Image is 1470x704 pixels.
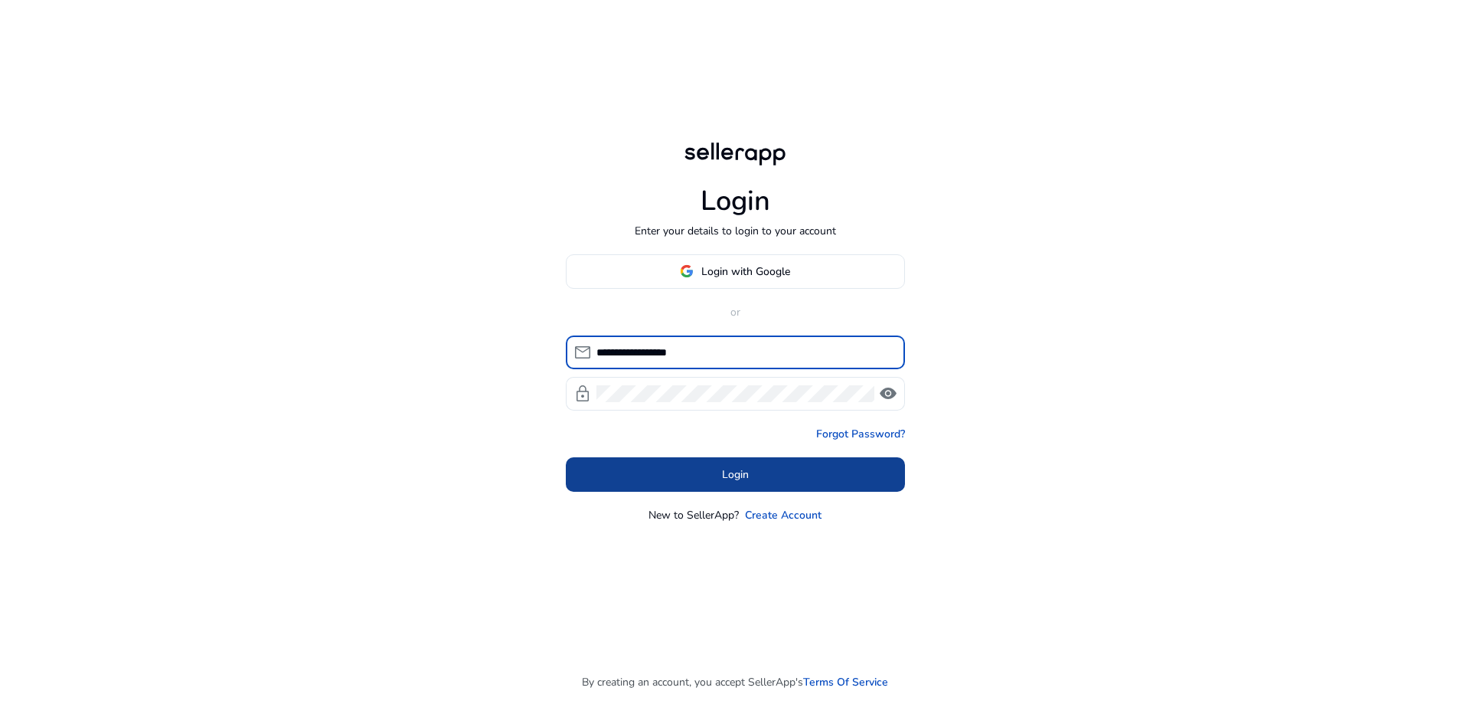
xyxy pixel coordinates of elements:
button: Login with Google [566,254,905,289]
img: google-logo.svg [680,264,694,278]
p: Enter your details to login to your account [635,223,836,239]
span: visibility [879,385,897,403]
span: lock [573,385,592,403]
span: Login with Google [701,264,790,280]
span: mail [573,343,592,362]
a: Terms Of Service [803,674,888,690]
button: Login [566,457,905,492]
h1: Login [701,185,770,218]
span: Login [722,467,749,483]
a: Forgot Password? [816,426,905,442]
p: New to SellerApp? [648,507,739,523]
p: or [566,304,905,320]
a: Create Account [745,507,822,523]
